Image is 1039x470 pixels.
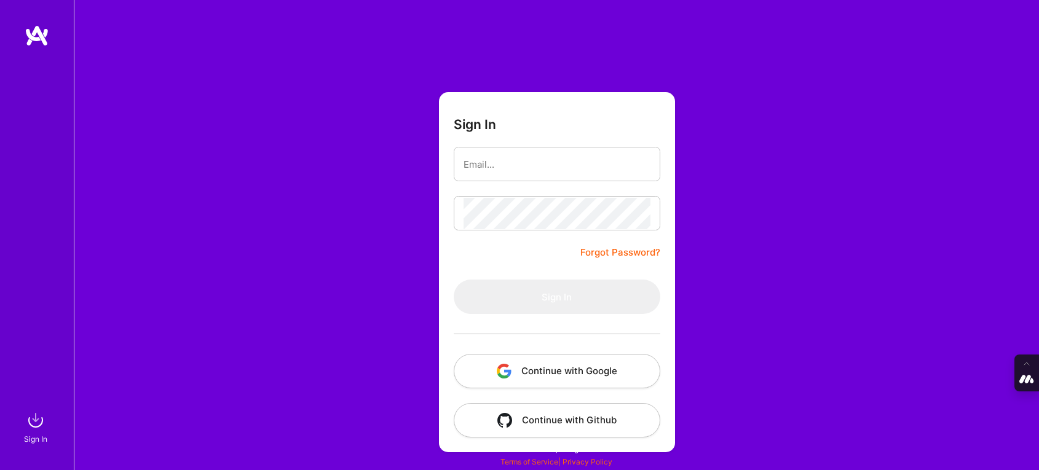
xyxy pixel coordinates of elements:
[497,413,512,428] img: icon
[580,245,660,260] a: Forgot Password?
[25,25,49,47] img: logo
[500,457,558,466] a: Terms of Service
[563,457,612,466] a: Privacy Policy
[26,408,48,445] a: sign inSign In
[454,354,660,388] button: Continue with Google
[24,433,47,445] div: Sign In
[454,403,660,437] button: Continue with Github
[454,117,496,132] h3: Sign In
[464,149,650,180] input: Email...
[454,280,660,314] button: Sign In
[497,364,512,378] img: icon
[500,457,612,466] span: |
[74,433,1039,464] div: © 2025 ATeams Inc., All rights reserved.
[23,408,48,433] img: sign in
